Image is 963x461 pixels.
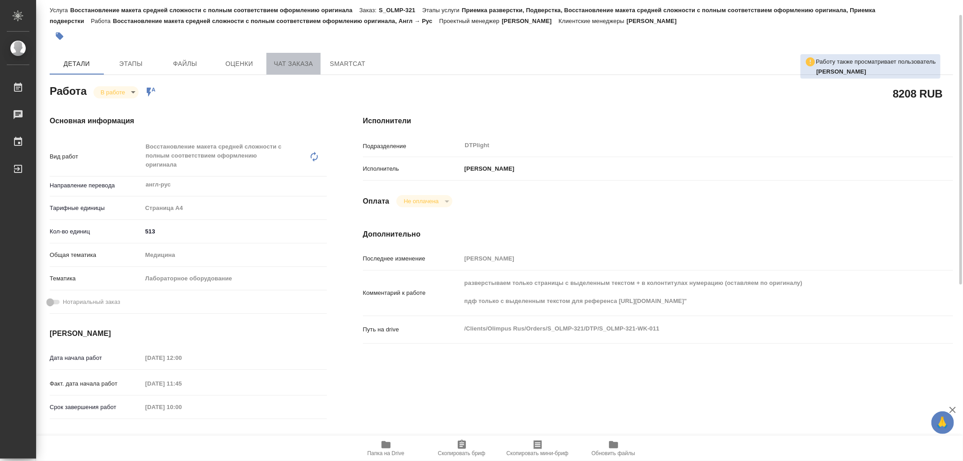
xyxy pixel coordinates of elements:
h4: Исполнители [363,116,953,126]
p: Факт. дата начала работ [50,379,142,388]
p: Тарифные единицы [50,204,142,213]
input: Пустое поле [142,400,221,414]
p: Клиентские менеджеры [558,18,627,24]
button: 🙏 [931,411,954,434]
span: 🙏 [935,413,950,432]
input: Пустое поле [142,351,221,364]
input: Пустое поле [461,252,904,265]
p: Тематика [50,274,142,283]
p: Вид работ [50,152,142,161]
div: Лабораторное оборудование [142,271,327,286]
p: Восстановление макета средней сложности с полным соответствием оформлению оригинала [70,7,359,14]
span: Файлы [163,58,207,70]
div: В работе [93,86,139,98]
h4: Дополнительно [363,229,953,240]
span: Обновить файлы [591,450,635,456]
p: Срок завершения работ [50,403,142,412]
textarea: /Clients/Olimpus Rus/Orders/S_OLMP-321/DTP/S_OLMP-321-WK-011 [461,321,904,336]
span: Оценки [218,58,261,70]
h2: Работа [50,82,87,98]
div: В работе [396,195,452,207]
p: Этапы услуги [422,7,462,14]
p: [PERSON_NAME] [461,164,515,173]
span: Скопировать бриф [438,450,485,456]
div: Медицина [142,247,327,263]
span: Детали [55,58,98,70]
p: Направление перевода [50,181,142,190]
input: Пустое поле [142,435,221,448]
span: Этапы [109,58,153,70]
span: Чат заказа [272,58,315,70]
p: Исполнитель [363,164,461,173]
button: Скопировать мини-бриф [500,436,576,461]
button: Обновить файлы [576,436,651,461]
span: Скопировать мини-бриф [507,450,568,456]
div: Страница А4 [142,200,327,216]
button: Не оплачена [401,197,441,205]
p: Проектный менеджер [439,18,502,24]
span: SmartCat [326,58,369,70]
h2: 8208 RUB [893,86,943,101]
p: Услуга [50,7,70,14]
p: Восстановление макета средней сложности с полным соответствием оформлению оригинала, Англ → Рус [113,18,439,24]
p: Комментарий к работе [363,289,461,298]
textarea: разверстываем только страницы с выделенным текстом + в колонтитулах нумерацию (оставляем по ориги... [461,275,904,309]
h4: Основная информация [50,116,327,126]
p: [PERSON_NAME] [627,18,684,24]
p: Приемка разверстки, Подверстка, Восстановление макета средней сложности с полным соответствием оф... [50,7,875,24]
button: Добавить тэг [50,26,70,46]
p: Работа [91,18,113,24]
p: Подразделение [363,142,461,151]
button: В работе [98,88,128,96]
p: Кол-во единиц [50,227,142,236]
input: ✎ Введи что-нибудь [142,225,327,238]
button: Скопировать бриф [424,436,500,461]
h4: [PERSON_NAME] [50,328,327,339]
p: Последнее изменение [363,254,461,263]
p: Заказ: [359,7,379,14]
p: Общая тематика [50,251,142,260]
span: Папка на Drive [368,450,405,456]
p: Дата начала работ [50,354,142,363]
button: Папка на Drive [348,436,424,461]
input: Пустое поле [142,377,221,390]
h4: Оплата [363,196,390,207]
p: Путь на drive [363,325,461,334]
p: [PERSON_NAME] [502,18,558,24]
p: S_OLMP-321 [379,7,422,14]
span: Нотариальный заказ [63,298,120,307]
